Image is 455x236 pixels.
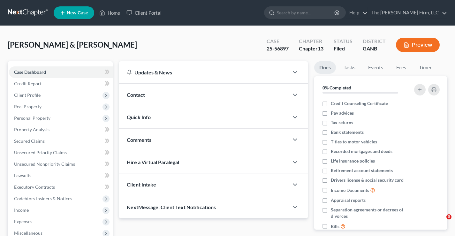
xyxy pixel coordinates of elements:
[331,197,366,203] span: Appraisal reports
[127,181,156,187] span: Client Intake
[14,207,29,213] span: Income
[299,45,323,52] div: Chapter
[331,139,377,145] span: Titles to motor vehicles
[414,61,437,74] a: Timer
[127,137,151,143] span: Comments
[127,159,179,165] span: Hire a Virtual Paralegal
[14,127,49,132] span: Property Analysis
[14,115,50,121] span: Personal Property
[67,11,88,15] span: New Case
[96,7,123,19] a: Home
[9,135,113,147] a: Secured Claims
[331,158,375,164] span: Life insurance policies
[446,214,451,219] span: 3
[14,184,55,190] span: Executory Contracts
[331,129,364,135] span: Bank statements
[14,219,32,224] span: Expenses
[331,177,404,183] span: Drivers license & social security card
[14,230,42,236] span: Miscellaneous
[14,69,46,75] span: Case Dashboard
[14,196,72,201] span: Codebtors Insiders & Notices
[299,38,323,45] div: Chapter
[127,92,145,98] span: Contact
[314,61,336,74] a: Docs
[363,45,386,52] div: GANB
[331,110,354,116] span: Pay advices
[9,124,113,135] a: Property Analysis
[334,45,353,52] div: Filed
[368,7,447,19] a: The [PERSON_NAME] Firm, LLC
[331,100,388,107] span: Credit Counseling Certificate
[363,61,388,74] a: Events
[14,161,75,167] span: Unsecured Nonpriority Claims
[338,61,360,74] a: Tasks
[363,38,386,45] div: District
[14,104,42,109] span: Real Property
[9,66,113,78] a: Case Dashboard
[334,38,353,45] div: Status
[9,158,113,170] a: Unsecured Nonpriority Claims
[331,223,339,230] span: Bills
[331,207,408,219] span: Separation agreements or decrees of divorces
[267,38,289,45] div: Case
[331,167,393,174] span: Retirement account statements
[318,45,323,51] span: 13
[14,150,67,155] span: Unsecured Priority Claims
[127,204,216,210] span: NextMessage: Client Text Notifications
[123,7,165,19] a: Client Portal
[322,85,351,90] strong: 0% Completed
[9,147,113,158] a: Unsecured Priority Claims
[391,61,411,74] a: Fees
[9,181,113,193] a: Executory Contracts
[331,187,369,194] span: Income Documents
[346,7,368,19] a: Help
[277,7,335,19] input: Search by name...
[9,78,113,89] a: Credit Report
[127,114,151,120] span: Quick Info
[14,81,42,86] span: Credit Report
[8,40,137,49] span: [PERSON_NAME] & [PERSON_NAME]
[14,173,31,178] span: Lawsuits
[396,38,440,52] button: Preview
[331,148,392,155] span: Recorded mortgages and deeds
[14,138,45,144] span: Secured Claims
[331,119,353,126] span: Tax returns
[433,214,449,230] iframe: Intercom live chat
[14,92,41,98] span: Client Profile
[127,69,281,76] div: Updates & News
[267,45,289,52] div: 25-56897
[9,170,113,181] a: Lawsuits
